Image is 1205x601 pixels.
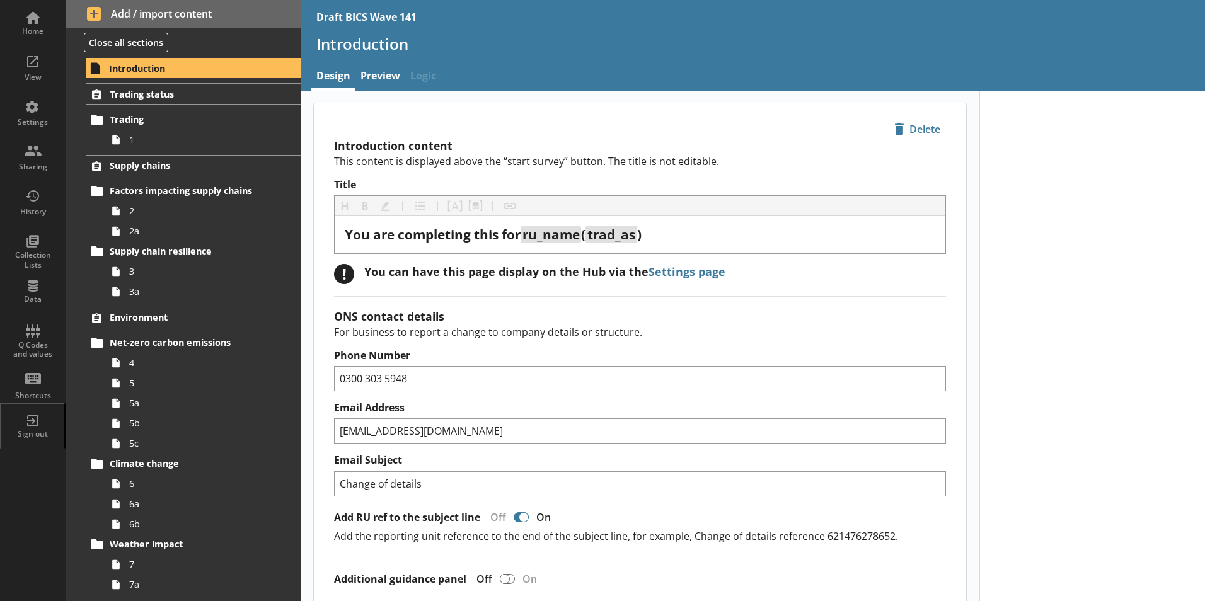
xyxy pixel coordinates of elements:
[129,134,269,146] span: 1
[106,433,301,454] a: 5c
[11,162,55,172] div: Sharing
[66,307,301,595] li: EnvironmentNet-zero carbon emissions455a5b5cClimate change66a6bWeather impact77a
[334,511,480,524] label: Add RU ref to the subject line
[110,311,264,323] span: Environment
[129,357,269,369] span: 4
[334,325,946,339] p: For business to report a change to company details or structure.
[11,429,55,439] div: Sign out
[106,575,301,595] a: 7a
[110,159,264,171] span: Supply chains
[106,514,301,534] a: 6b
[637,226,642,243] span: )
[889,119,945,139] span: Delete
[106,221,301,241] a: 2a
[66,83,301,149] li: Trading statusTrading1
[334,309,946,324] h2: ONS contact details
[334,178,946,192] label: Title
[106,494,301,514] a: 6a
[106,261,301,282] a: 3
[649,264,725,279] a: Settings page
[129,518,269,530] span: 6b
[345,226,935,243] div: Title
[334,573,466,586] label: Additional guidance panel
[86,181,301,201] a: Factors impacting supply chains
[355,64,405,91] a: Preview
[311,64,355,91] a: Design
[106,353,301,373] a: 4
[334,349,946,362] label: Phone Number
[92,454,301,534] li: Climate change66a6b
[129,578,269,590] span: 7a
[334,264,354,284] div: !
[110,538,264,550] span: Weather impact
[11,26,55,37] div: Home
[66,155,301,302] li: Supply chainsFactors impacting supply chains22aSupply chain resilience33a
[316,34,1190,54] h1: Introduction
[587,226,635,243] span: trad_as
[110,336,264,348] span: Net-zero carbon emissions
[110,88,264,100] span: Trading status
[129,417,269,429] span: 5b
[109,62,264,74] span: Introduction
[106,393,301,413] a: 5a
[84,33,168,52] button: Close all sections
[11,250,55,270] div: Collection Lists
[11,341,55,359] div: Q Codes and values
[106,201,301,221] a: 2
[110,245,264,257] span: Supply chain resilience
[86,110,301,130] a: Trading
[129,205,269,217] span: 2
[106,554,301,575] a: 7
[110,113,264,125] span: Trading
[129,478,269,489] span: 6
[11,72,55,83] div: View
[522,226,580,243] span: ru_name
[86,155,301,176] a: Supply chains
[106,474,301,494] a: 6
[86,333,301,353] a: Net-zero carbon emissions
[11,391,55,401] div: Shortcuts
[129,437,269,449] span: 5c
[92,110,301,150] li: Trading1
[11,207,55,217] div: History
[334,454,946,467] label: Email Subject
[11,294,55,304] div: Data
[129,265,269,277] span: 3
[106,373,301,393] a: 5
[86,534,301,554] a: Weather impact
[86,83,301,105] a: Trading status
[581,226,585,243] span: (
[364,264,725,279] div: You can have this page display on the Hub via the
[86,307,301,328] a: Environment
[129,225,269,237] span: 2a
[92,241,301,302] li: Supply chain resilience33a
[517,572,547,586] div: On
[106,130,301,150] a: 1
[129,498,269,510] span: 6a
[405,64,441,91] span: Logic
[889,118,946,140] button: Delete
[106,413,301,433] a: 5b
[345,226,521,243] span: You are completing this for
[110,185,264,197] span: Factors impacting supply chains
[92,181,301,241] li: Factors impacting supply chains22a
[11,117,55,127] div: Settings
[466,572,497,586] div: Off
[86,454,301,474] a: Climate change
[316,10,417,24] div: Draft BICS Wave 141
[129,285,269,297] span: 3a
[334,529,946,543] p: Add the reporting unit reference to the end of the subject line, for example, Change of details r...
[86,241,301,261] a: Supply chain resilience
[334,154,946,168] p: This content is displayed above the “start survey” button. The title is not editable.
[129,558,269,570] span: 7
[110,457,264,469] span: Climate change
[129,397,269,409] span: 5a
[106,282,301,302] a: 3a
[87,7,280,21] span: Add / import content
[86,58,301,78] a: Introduction
[334,401,946,415] label: Email Address
[334,138,946,153] h2: Introduction content
[531,510,561,524] div: On
[129,377,269,389] span: 5
[92,333,301,454] li: Net-zero carbon emissions455a5b5c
